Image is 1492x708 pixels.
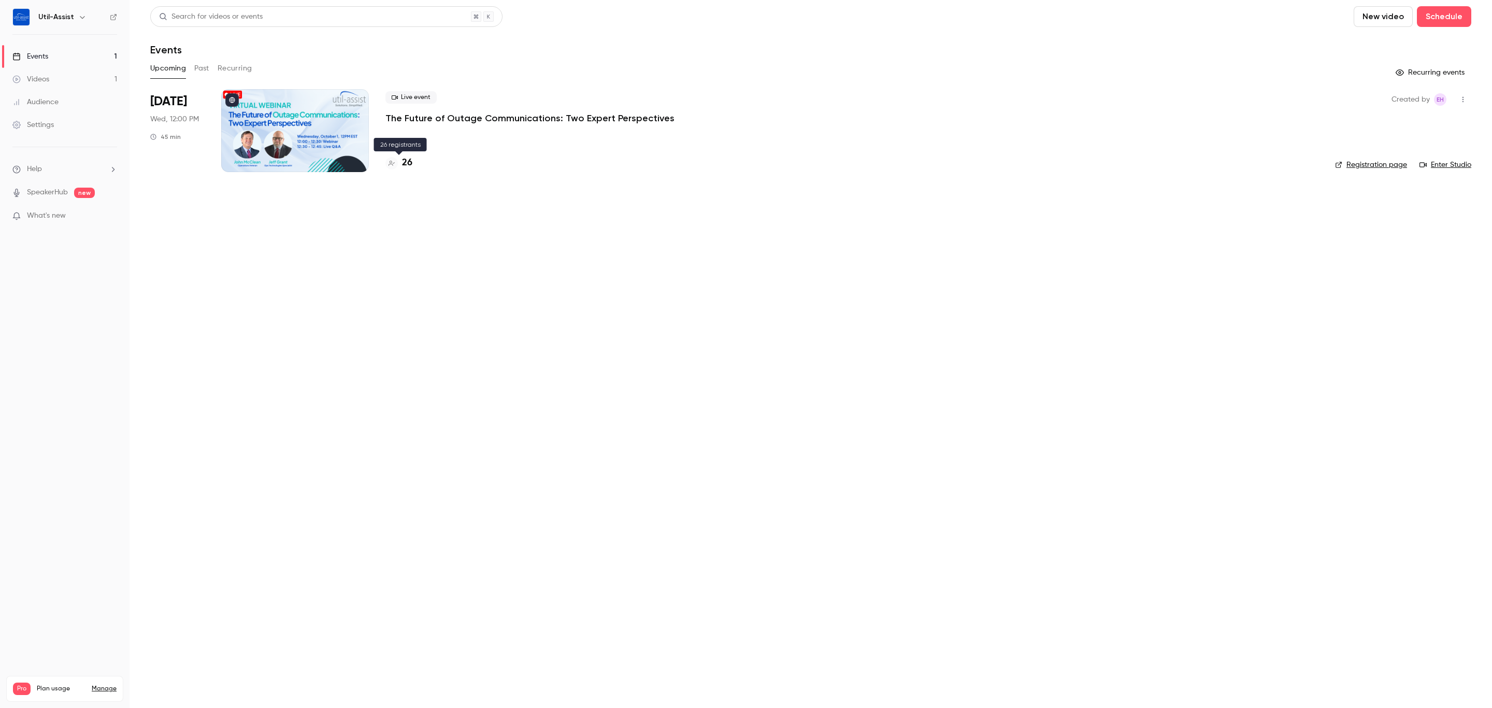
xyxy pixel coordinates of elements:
[385,156,412,170] a: 26
[12,51,48,62] div: Events
[159,11,263,22] div: Search for videos or events
[1354,6,1413,27] button: New video
[27,210,66,221] span: What's new
[12,74,49,84] div: Videos
[1335,160,1407,170] a: Registration page
[1437,93,1444,106] span: EH
[150,89,205,172] div: Oct 1 Wed, 12:00 PM (America/Toronto)
[385,112,675,124] a: The Future of Outage Communications: Two Expert Perspectives
[194,60,209,77] button: Past
[1391,93,1430,106] span: Created by
[218,60,252,77] button: Recurring
[13,683,31,695] span: Pro
[27,187,68,198] a: SpeakerHub
[37,685,85,693] span: Plan usage
[12,120,54,130] div: Settings
[38,12,74,22] h6: Util-Assist
[1391,64,1471,81] button: Recurring events
[150,60,186,77] button: Upcoming
[150,133,181,141] div: 45 min
[13,9,30,25] img: Util-Assist
[150,44,182,56] h1: Events
[12,164,117,175] li: help-dropdown-opener
[1434,93,1446,106] span: Emily Henderson
[1419,160,1471,170] a: Enter Studio
[385,91,437,104] span: Live event
[74,188,95,198] span: new
[402,156,412,170] h4: 26
[150,93,187,110] span: [DATE]
[12,97,59,107] div: Audience
[105,211,117,221] iframe: Noticeable Trigger
[27,164,42,175] span: Help
[150,114,199,124] span: Wed, 12:00 PM
[92,685,117,693] a: Manage
[1417,6,1471,27] button: Schedule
